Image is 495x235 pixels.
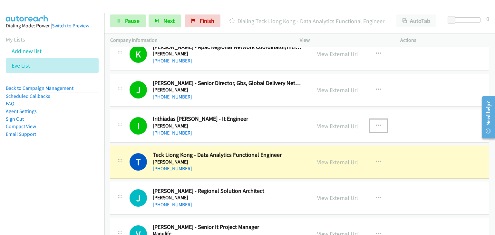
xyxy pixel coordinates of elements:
h5: [PERSON_NAME] [153,194,303,201]
a: Switch to Preview [52,23,89,29]
p: View [300,36,389,44]
h5: [PERSON_NAME] [153,51,303,57]
div: The call is yet to be attempted [130,189,147,207]
h1: J [130,189,147,207]
button: Next [149,14,181,27]
h5: [PERSON_NAME] [153,87,303,93]
a: View External Url [317,122,358,130]
h1: T [130,153,147,171]
a: Sign Out [6,116,24,122]
a: [PHONE_NUMBER] [153,130,192,136]
div: Dialing Mode: Power | [6,22,99,30]
h1: K [130,45,147,63]
iframe: Resource Center [477,92,495,143]
a: FAQ [6,100,14,107]
a: Finish [185,14,220,27]
span: Finish [200,17,214,24]
a: Pause [110,14,146,27]
h2: [PERSON_NAME] - Senior Director, Gbs, Global Delivery Network [153,80,303,87]
p: Company Information [110,36,288,44]
span: Pause [125,17,140,24]
span: Next [163,17,175,24]
a: [PHONE_NUMBER] [153,202,192,208]
h2: [PERSON_NAME] - Regional Solution Architect [153,187,303,195]
h1: I [130,117,147,135]
h2: [PERSON_NAME] - Apac Regional Network Coordinator/Incident Manager [153,43,303,51]
a: [PHONE_NUMBER] [153,94,192,100]
button: AutoTab [396,14,436,27]
h5: [PERSON_NAME] [153,159,303,165]
h2: Irithiadas [PERSON_NAME] - It Engineer [153,115,303,123]
a: View External Url [317,158,358,166]
h5: [PERSON_NAME] [153,123,303,129]
a: [PHONE_NUMBER] [153,165,192,172]
h1: J [130,81,147,99]
a: Email Support [6,131,36,137]
a: View External Url [317,194,358,202]
a: Compact View [6,123,36,129]
a: Eve List [12,62,30,69]
a: Back to Campaign Management [6,85,73,91]
a: View External Url [317,86,358,94]
h2: [PERSON_NAME] - Senior It Project Manager [153,223,303,231]
div: 0 [486,14,489,23]
a: View External Url [317,50,358,58]
a: Add new list [12,47,42,55]
h2: Teck Liong Kong - Data Analytics Functional Engineer [153,151,303,159]
p: Actions [400,36,489,44]
a: My Lists [6,36,25,43]
a: Agent Settings [6,108,37,114]
p: Dialing Teck Liong Kong - Data Analytics Functional Engineer [229,17,385,25]
a: [PHONE_NUMBER] [153,58,192,64]
a: Scheduled Callbacks [6,93,50,99]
